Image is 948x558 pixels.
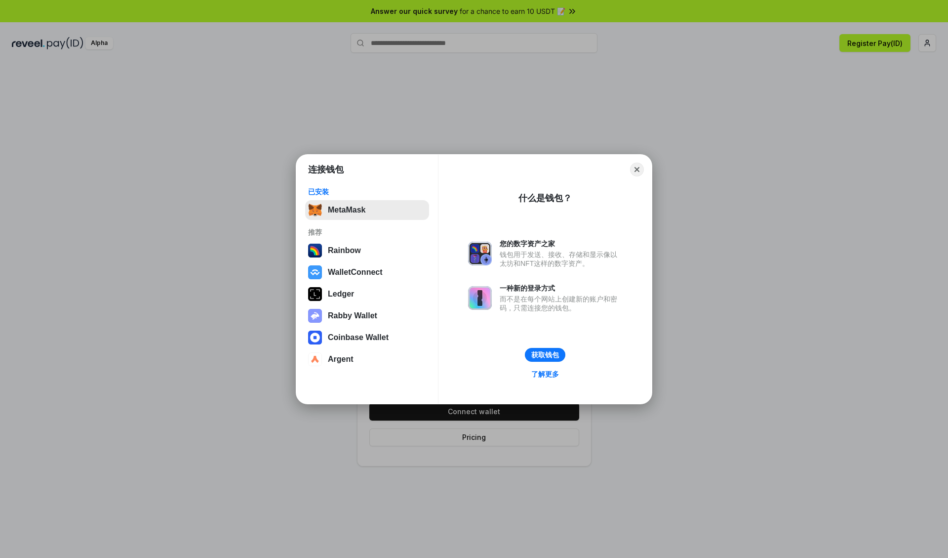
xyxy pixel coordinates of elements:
[630,163,644,176] button: Close
[308,228,426,237] div: 推荐
[308,187,426,196] div: 已安装
[468,286,492,310] img: svg+xml,%3Csvg%20xmlns%3D%22http%3A%2F%2Fwww.w3.org%2F2000%2Fsvg%22%20fill%3D%22none%22%20viewBox...
[500,284,622,293] div: 一种新的登录方式
[308,244,322,258] img: svg+xml,%3Csvg%20width%3D%22120%22%20height%3D%22120%22%20viewBox%3D%220%200%20120%20120%22%20fil...
[305,284,429,304] button: Ledger
[308,265,322,279] img: svg+xml,%3Csvg%20width%3D%2228%22%20height%3D%2228%22%20viewBox%3D%220%200%2028%2028%22%20fill%3D...
[328,311,377,320] div: Rabby Wallet
[500,250,622,268] div: 钱包用于发送、接收、存储和显示像以太坊和NFT这样的数字资产。
[468,242,492,265] img: svg+xml,%3Csvg%20xmlns%3D%22http%3A%2F%2Fwww.w3.org%2F2000%2Fsvg%22%20fill%3D%22none%22%20viewBox...
[308,331,322,344] img: svg+xml,%3Csvg%20width%3D%2228%22%20height%3D%2228%22%20viewBox%3D%220%200%2028%2028%22%20fill%3D...
[308,287,322,301] img: svg+xml,%3Csvg%20xmlns%3D%22http%3A%2F%2Fwww.w3.org%2F2000%2Fsvg%22%20width%3D%2228%22%20height%3...
[328,268,383,277] div: WalletConnect
[305,349,429,369] button: Argent
[525,368,565,381] a: 了解更多
[308,309,322,323] img: svg+xml,%3Csvg%20xmlns%3D%22http%3A%2F%2Fwww.w3.org%2F2000%2Fsvg%22%20fill%3D%22none%22%20viewBox...
[328,246,361,255] div: Rainbow
[328,333,389,342] div: Coinbase Wallet
[500,239,622,248] div: 您的数字资产之家
[305,306,429,326] button: Rabby Wallet
[328,355,354,364] div: Argent
[305,328,429,347] button: Coinbase Wallet
[525,348,565,362] button: 获取钱包
[308,203,322,217] img: svg+xml,%3Csvg%20fill%3D%22none%22%20height%3D%2233%22%20viewBox%3D%220%200%2035%2033%22%20width%...
[308,164,344,175] h1: 连接钱包
[305,262,429,282] button: WalletConnect
[305,200,429,220] button: MetaMask
[500,295,622,312] div: 而不是在每个网站上创建新的账户和密码，只需连接您的钱包。
[531,350,559,359] div: 获取钱包
[518,192,572,204] div: 什么是钱包？
[305,241,429,260] button: Rainbow
[328,290,354,299] div: Ledger
[531,370,559,379] div: 了解更多
[328,206,365,215] div: MetaMask
[308,352,322,366] img: svg+xml,%3Csvg%20width%3D%2228%22%20height%3D%2228%22%20viewBox%3D%220%200%2028%2028%22%20fill%3D...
